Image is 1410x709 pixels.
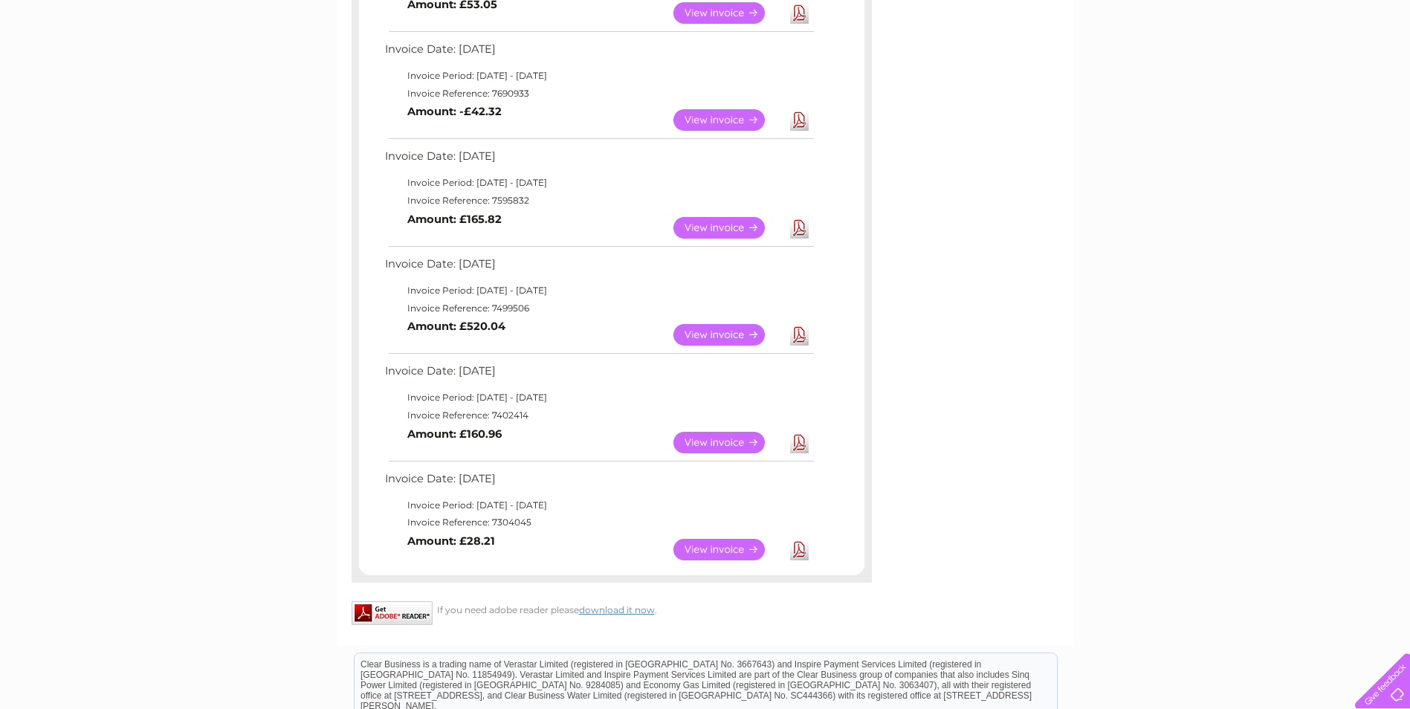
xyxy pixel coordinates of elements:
[1227,63,1272,74] a: Telecoms
[790,217,809,239] a: Download
[1361,63,1396,74] a: Log out
[407,105,502,118] b: Amount: -£42.32
[381,496,816,514] td: Invoice Period: [DATE] - [DATE]
[1130,7,1232,26] a: 0333 014 3131
[790,2,809,24] a: Download
[381,39,816,67] td: Invoice Date: [DATE]
[790,539,809,560] a: Download
[673,539,783,560] a: View
[381,514,816,531] td: Invoice Reference: 7304045
[355,8,1057,72] div: Clear Business is a trading name of Verastar Limited (registered in [GEOGRAPHIC_DATA] No. 3667643...
[352,601,872,615] div: If you need adobe reader please .
[49,39,125,84] img: logo.png
[381,174,816,192] td: Invoice Period: [DATE] - [DATE]
[381,67,816,85] td: Invoice Period: [DATE] - [DATE]
[790,432,809,453] a: Download
[407,534,495,548] b: Amount: £28.21
[381,282,816,300] td: Invoice Period: [DATE] - [DATE]
[673,2,783,24] a: View
[381,85,816,103] td: Invoice Reference: 7690933
[673,217,783,239] a: View
[407,320,505,333] b: Amount: £520.04
[381,469,816,496] td: Invoice Date: [DATE]
[381,300,816,317] td: Invoice Reference: 7499506
[673,432,783,453] a: View
[381,146,816,174] td: Invoice Date: [DATE]
[1281,63,1302,74] a: Blog
[381,389,816,407] td: Invoice Period: [DATE] - [DATE]
[1311,63,1348,74] a: Contact
[381,192,816,210] td: Invoice Reference: 7595832
[1148,63,1177,74] a: Water
[673,324,783,346] a: View
[1186,63,1218,74] a: Energy
[381,361,816,389] td: Invoice Date: [DATE]
[673,109,783,131] a: View
[381,254,816,282] td: Invoice Date: [DATE]
[407,213,502,226] b: Amount: £165.82
[579,604,655,615] a: download it now
[407,427,502,441] b: Amount: £160.96
[790,324,809,346] a: Download
[790,109,809,131] a: Download
[381,407,816,424] td: Invoice Reference: 7402414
